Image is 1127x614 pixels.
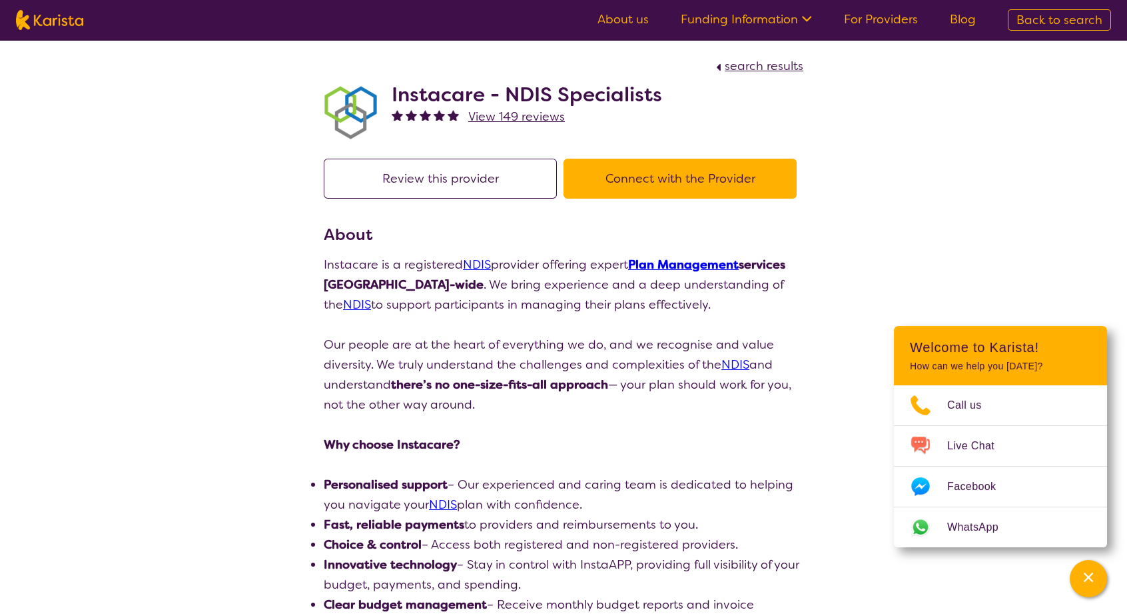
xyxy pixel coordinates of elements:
span: Live Chat [947,436,1010,456]
p: Our people are at the heart of everything we do, and we recognise and value diversity. We truly u... [324,335,803,415]
a: For Providers [844,11,918,27]
li: – Our experienced and caring team is dedicated to helping you navigate your plan with confidence. [324,475,803,515]
ul: Choose channel [894,385,1107,547]
span: Call us [947,395,998,415]
div: Channel Menu [894,326,1107,547]
strong: Clear budget management [324,597,487,613]
a: About us [597,11,649,27]
strong: Innovative technology [324,557,457,573]
img: fullstar [448,109,459,121]
a: Connect with the Provider [563,171,803,187]
button: Channel Menu [1070,560,1107,597]
strong: Fast, reliable payments [324,517,464,533]
a: Back to search [1008,9,1111,31]
img: Karista logo [16,10,83,30]
span: Facebook [947,477,1012,497]
img: fullstar [406,109,417,121]
img: fullstar [434,109,445,121]
a: Blog [950,11,976,27]
strong: there’s no one-size-fits-all approach [391,377,608,393]
button: Review this provider [324,159,557,199]
a: Review this provider [324,171,563,187]
h2: Instacare - NDIS Specialists [392,83,662,107]
p: How can we help you [DATE]? [910,361,1091,372]
li: to providers and reimbursements to you. [324,515,803,535]
a: NDIS [429,497,457,513]
strong: Why choose Instacare? [324,437,460,453]
li: – Access both registered and non-registered providers. [324,535,803,555]
span: WhatsApp [947,517,1014,537]
img: fullstar [392,109,403,121]
a: Plan Management [628,257,739,273]
strong: Choice & control [324,537,422,553]
a: NDIS [463,257,491,273]
h2: Welcome to Karista! [910,339,1091,355]
a: NDIS [721,357,749,373]
a: View 149 reviews [468,107,565,127]
span: View 149 reviews [468,109,565,125]
a: search results [713,58,803,74]
img: fullstar [420,109,431,121]
li: – Stay in control with InstaAPP, providing full visibility of your budget, payments, and spending. [324,555,803,595]
strong: Personalised support [324,477,448,493]
a: Web link opens in a new tab. [894,507,1107,547]
span: search results [725,58,803,74]
button: Connect with the Provider [563,159,797,199]
p: Instacare is a registered provider offering expert . We bring experience and a deep understanding... [324,255,803,315]
a: NDIS [343,297,371,313]
span: Back to search [1016,12,1102,28]
h3: About [324,223,803,247]
img: obkhna0zu27zdd4ubuus.png [324,86,377,139]
a: Funding Information [681,11,812,27]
